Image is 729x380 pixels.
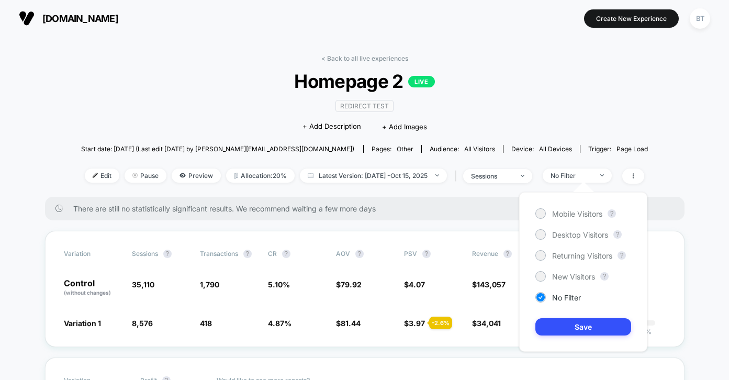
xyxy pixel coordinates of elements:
span: Pause [125,169,166,183]
span: 5.10 % [268,280,290,289]
span: There are still no statistically significant results. We recommend waiting a few more days [73,204,664,213]
span: 418 [200,319,212,328]
p: LIVE [408,76,434,87]
span: 81.44 [341,319,361,328]
span: $ [404,280,425,289]
span: No Filter [552,293,581,302]
button: ? [503,250,512,258]
span: $ [404,319,425,328]
span: 1,790 [200,280,219,289]
span: Device: [503,145,580,153]
span: Start date: [DATE] (Last edit [DATE] by [PERSON_NAME][EMAIL_ADDRESS][DOMAIN_NAME]) [81,145,354,153]
span: Latest Version: [DATE] - Oct 15, 2025 [300,169,447,183]
span: Preview [172,169,221,183]
span: | [452,169,463,184]
span: Homepage 2 [109,70,620,92]
button: [DOMAIN_NAME] [16,10,121,27]
div: sessions [471,172,513,180]
img: end [521,175,524,177]
div: Audience: [430,145,495,153]
span: 4.07 [409,280,425,289]
button: Create New Experience [584,9,679,28]
button: ? [163,250,172,258]
span: 79.92 [341,280,362,289]
span: Revenue [472,250,498,258]
span: $ [472,319,501,328]
span: Edit [85,169,119,183]
span: Allocation: 20% [226,169,295,183]
button: ? [600,272,609,281]
span: 34,041 [477,319,501,328]
span: Mobile Visitors [552,209,602,218]
span: 4.87 % [268,319,291,328]
span: AOV [336,250,350,258]
span: $ [472,280,506,289]
img: end [600,174,604,176]
button: Save [535,318,631,336]
img: end [132,173,138,178]
img: rebalance [234,173,238,178]
p: Control [64,279,121,297]
span: Variation 1 [64,319,101,328]
img: end [435,174,439,176]
img: calendar [308,173,313,178]
span: Variation [64,250,121,258]
button: ? [613,230,622,239]
img: Visually logo [19,10,35,26]
button: ? [618,251,626,260]
div: No Filter [551,172,592,180]
div: - 2.6 % [429,317,452,329]
button: ? [608,209,616,218]
button: ? [282,250,290,258]
span: Page Load [616,145,648,153]
span: + Add Images [382,122,427,131]
span: 143,057 [477,280,506,289]
div: Pages: [372,145,413,153]
div: BT [690,8,710,29]
span: Returning Visitors [552,251,612,260]
span: Sessions [132,250,158,258]
div: Trigger: [588,145,648,153]
span: $ [336,319,361,328]
span: All Visitors [464,145,495,153]
span: (without changes) [64,289,111,296]
a: < Back to all live experiences [321,54,408,62]
span: PSV [404,250,417,258]
span: 8,576 [132,319,153,328]
span: [DOMAIN_NAME] [42,13,118,24]
span: Transactions [200,250,238,258]
button: ? [355,250,364,258]
span: New Visitors [552,272,595,281]
span: other [397,145,413,153]
button: BT [687,8,713,29]
span: CR [268,250,277,258]
span: + Add Description [302,121,361,132]
button: ? [243,250,252,258]
span: $ [336,280,362,289]
span: all devices [539,145,572,153]
span: Redirect Test [335,100,394,112]
img: edit [93,173,98,178]
span: 3.97 [409,319,425,328]
button: ? [422,250,431,258]
span: 35,110 [132,280,154,289]
span: Desktop Visitors [552,230,608,239]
